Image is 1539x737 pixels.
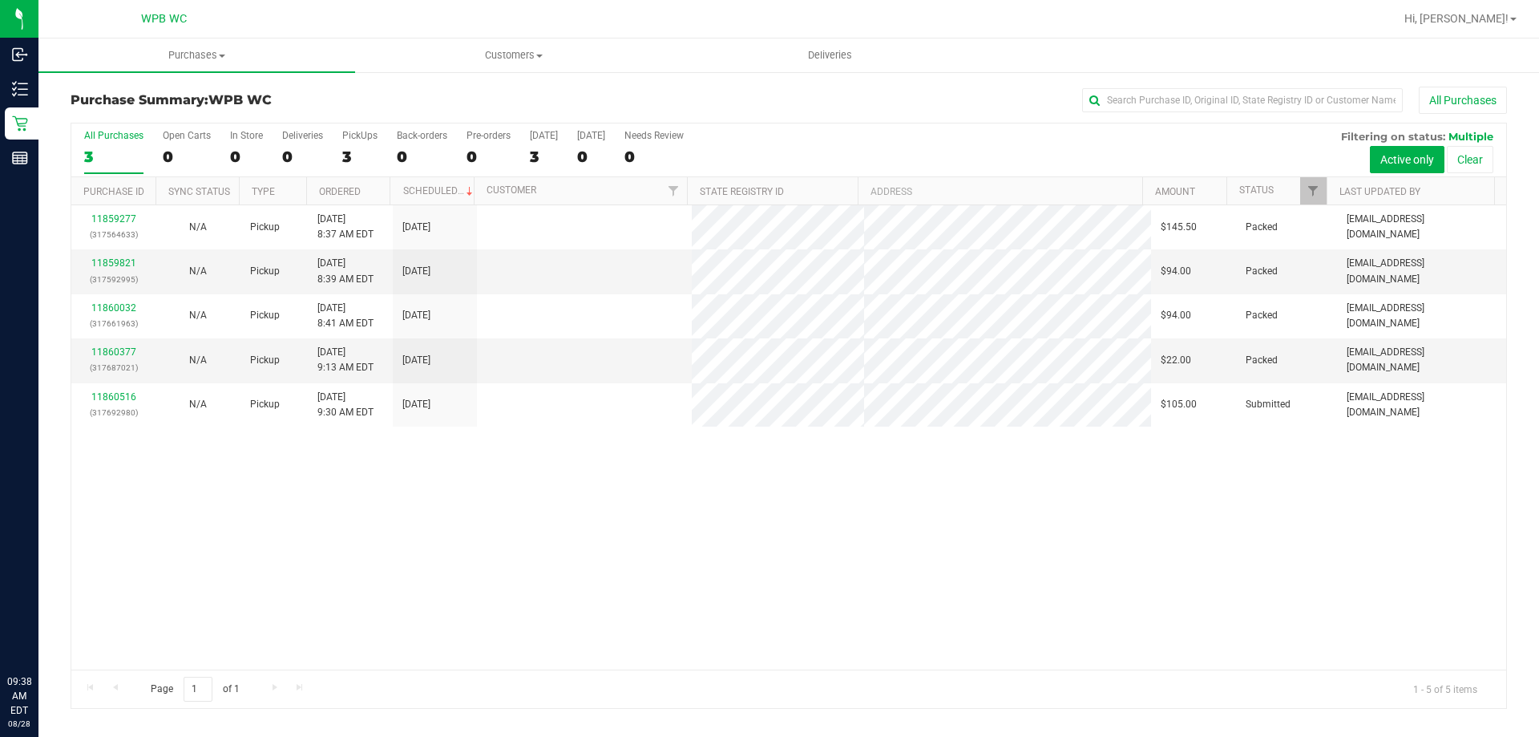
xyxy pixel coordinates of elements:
[660,177,687,204] a: Filter
[1448,130,1493,143] span: Multiple
[403,185,476,196] a: Scheduled
[319,186,361,197] a: Ordered
[38,48,355,63] span: Purchases
[402,308,430,323] span: [DATE]
[91,302,136,314] a: 11860032
[12,81,28,97] inline-svg: Inventory
[1246,220,1278,235] span: Packed
[1246,353,1278,368] span: Packed
[189,308,207,323] button: N/A
[12,150,28,166] inline-svg: Reports
[91,346,136,358] a: 11860377
[487,184,536,196] a: Customer
[84,148,143,166] div: 3
[163,148,211,166] div: 0
[1300,177,1327,204] a: Filter
[397,130,447,141] div: Back-orders
[250,264,280,279] span: Pickup
[81,272,146,287] p: (317592995)
[577,130,605,141] div: [DATE]
[577,148,605,166] div: 0
[317,256,374,286] span: [DATE] 8:39 AM EDT
[530,148,558,166] div: 3
[250,397,280,412] span: Pickup
[1347,256,1497,286] span: [EMAIL_ADDRESS][DOMAIN_NAME]
[230,148,263,166] div: 0
[672,38,988,72] a: Deliveries
[1400,677,1490,701] span: 1 - 5 of 5 items
[282,130,323,141] div: Deliveries
[189,310,207,321] span: Not Applicable
[91,213,136,225] a: 11859277
[250,220,280,235] span: Pickup
[1161,264,1191,279] span: $94.00
[83,186,144,197] a: Purchase ID
[230,130,263,141] div: In Store
[467,130,511,141] div: Pre-orders
[189,354,207,366] span: Not Applicable
[1347,345,1497,375] span: [EMAIL_ADDRESS][DOMAIN_NAME]
[402,397,430,412] span: [DATE]
[208,92,272,107] span: WPB WC
[250,308,280,323] span: Pickup
[317,390,374,420] span: [DATE] 9:30 AM EDT
[71,93,549,107] h3: Purchase Summary:
[1347,390,1497,420] span: [EMAIL_ADDRESS][DOMAIN_NAME]
[252,186,275,197] a: Type
[168,186,230,197] a: Sync Status
[81,227,146,242] p: (317564633)
[342,130,378,141] div: PickUps
[356,48,671,63] span: Customers
[467,148,511,166] div: 0
[91,391,136,403] a: 11860516
[1339,186,1420,197] a: Last Updated By
[189,397,207,412] button: N/A
[81,360,146,375] p: (317687021)
[530,130,558,141] div: [DATE]
[84,130,143,141] div: All Purchases
[282,148,323,166] div: 0
[700,186,784,197] a: State Registry ID
[7,674,31,718] p: 09:38 AM EDT
[250,353,280,368] span: Pickup
[1239,184,1274,196] a: Status
[1370,146,1444,173] button: Active only
[1082,88,1403,112] input: Search Purchase ID, Original ID, State Registry ID or Customer Name...
[342,148,378,166] div: 3
[1347,301,1497,331] span: [EMAIL_ADDRESS][DOMAIN_NAME]
[1347,212,1497,242] span: [EMAIL_ADDRESS][DOMAIN_NAME]
[141,12,187,26] span: WPB WC
[7,718,31,730] p: 08/28
[1404,12,1509,25] span: Hi, [PERSON_NAME]!
[1161,220,1197,235] span: $145.50
[1341,130,1445,143] span: Filtering on status:
[858,177,1142,205] th: Address
[1161,397,1197,412] span: $105.00
[402,353,430,368] span: [DATE]
[1246,264,1278,279] span: Packed
[189,399,207,410] span: Not Applicable
[402,220,430,235] span: [DATE]
[1161,353,1191,368] span: $22.00
[624,130,684,141] div: Needs Review
[786,48,874,63] span: Deliveries
[16,609,64,657] iframe: Resource center
[81,405,146,420] p: (317692980)
[137,677,252,702] span: Page of 1
[12,115,28,132] inline-svg: Retail
[1246,397,1291,412] span: Submitted
[184,677,212,702] input: 1
[397,148,447,166] div: 0
[189,265,207,277] span: Not Applicable
[317,212,374,242] span: [DATE] 8:37 AM EDT
[355,38,672,72] a: Customers
[1447,146,1493,173] button: Clear
[189,220,207,235] button: N/A
[1155,186,1195,197] a: Amount
[189,264,207,279] button: N/A
[1161,308,1191,323] span: $94.00
[317,345,374,375] span: [DATE] 9:13 AM EDT
[81,316,146,331] p: (317661963)
[317,301,374,331] span: [DATE] 8:41 AM EDT
[189,221,207,233] span: Not Applicable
